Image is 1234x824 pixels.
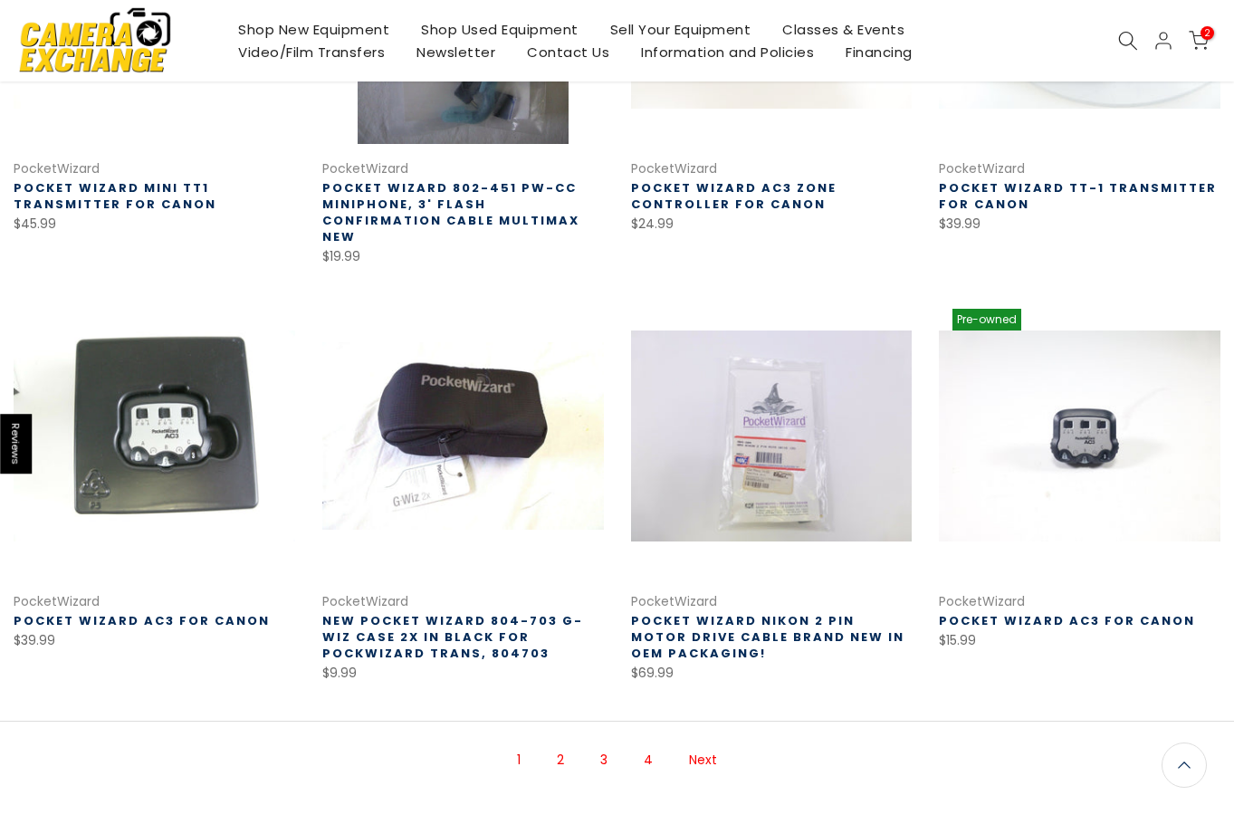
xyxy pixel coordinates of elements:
[548,744,573,776] a: Page 2
[322,592,408,610] a: PocketWizard
[631,592,717,610] a: PocketWizard
[767,18,921,41] a: Classes & Events
[631,213,913,235] div: $24.99
[680,744,726,776] a: Next
[14,159,100,177] a: PocketWizard
[14,612,270,629] a: Pocket Wizard AC3 for Canon
[14,179,216,213] a: Pocket Wizard Mini TT1 Transmitter for Canon
[322,245,604,268] div: $19.99
[939,629,1220,652] div: $15.99
[322,662,604,685] div: $9.99
[14,629,295,652] div: $39.99
[14,213,295,235] div: $45.99
[939,159,1025,177] a: PocketWizard
[223,18,406,41] a: Shop New Equipment
[1201,26,1214,40] span: 2
[594,18,767,41] a: Sell Your Equipment
[401,41,512,63] a: Newsletter
[626,41,830,63] a: Information and Policies
[1189,31,1209,51] a: 2
[1162,743,1207,788] a: Back to the top
[939,179,1217,213] a: Pocket Wizard TT-1 Transmitter for Canon
[631,179,837,213] a: Pocket Wizard AC3 Zone Controller for Canon
[939,592,1025,610] a: PocketWizard
[635,744,662,776] a: Page 4
[512,41,626,63] a: Contact Us
[939,612,1195,629] a: Pocket Wizard AC3 for Canon
[14,592,100,610] a: PocketWizard
[322,612,583,662] a: NEW Pocket Wizard 804-703 G-Wiz Case 2X in Black for Pockwizard Trans, 804703
[939,213,1220,235] div: $39.99
[830,41,929,63] a: Financing
[631,159,717,177] a: PocketWizard
[631,662,913,685] div: $69.99
[591,744,617,776] a: Page 3
[223,41,401,63] a: Video/Film Transfers
[322,179,579,245] a: Pocket Wizard 802-451 PW-CC Miniphone, 3' Flash Confirmation Cable Multimax NEW
[322,159,408,177] a: PocketWizard
[406,18,595,41] a: Shop Used Equipment
[631,612,904,662] a: Pocket Wizard Nikon 2 Pin Motor Drive Cable BRAND NEW in OEM PACKAGING!
[508,744,530,776] span: Page 1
